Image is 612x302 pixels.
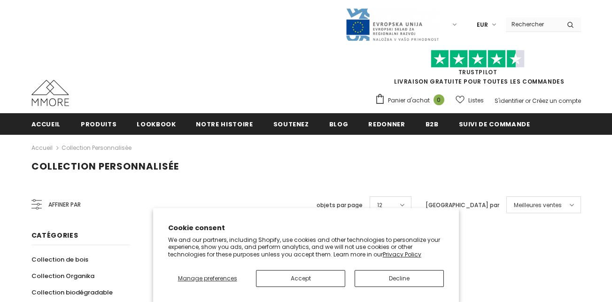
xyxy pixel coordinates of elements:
[468,96,484,105] span: Listes
[31,160,179,173] span: Collection personnalisée
[368,113,405,134] a: Redonner
[388,96,430,105] span: Panier d'achat
[459,113,530,134] a: Suivi de commande
[168,236,444,258] p: We and our partners, including Shopify, use cookies and other technologies to personalize your ex...
[31,288,113,297] span: Collection biodégradable
[31,231,78,240] span: Catégories
[178,274,237,282] span: Manage preferences
[317,201,363,210] label: objets par page
[383,250,421,258] a: Privacy Policy
[345,20,439,28] a: Javni Razpis
[31,268,94,284] a: Collection Organika
[426,120,439,129] span: B2B
[31,113,61,134] a: Accueil
[431,50,525,68] img: Faites confiance aux étoiles pilotes
[31,120,61,129] span: Accueil
[196,120,253,129] span: Notre histoire
[345,8,439,42] img: Javni Razpis
[459,120,530,129] span: Suivi de commande
[196,113,253,134] a: Notre histoire
[456,92,484,108] a: Listes
[273,120,309,129] span: soutenez
[81,113,116,134] a: Produits
[62,144,132,152] a: Collection personnalisée
[477,20,488,30] span: EUR
[525,97,531,105] span: or
[377,201,382,210] span: 12
[48,200,81,210] span: Affiner par
[329,120,349,129] span: Blog
[375,54,581,85] span: LIVRAISON GRATUITE POUR TOUTES LES COMMANDES
[426,113,439,134] a: B2B
[273,113,309,134] a: soutenez
[168,270,247,287] button: Manage preferences
[514,201,562,210] span: Meilleures ventes
[495,97,524,105] a: S'identifier
[137,120,176,129] span: Lookbook
[426,201,499,210] label: [GEOGRAPHIC_DATA] par
[31,284,113,301] a: Collection biodégradable
[137,113,176,134] a: Lookbook
[31,142,53,154] a: Accueil
[31,251,88,268] a: Collection de bois
[458,68,497,76] a: TrustPilot
[375,93,449,108] a: Panier d'achat 0
[329,113,349,134] a: Blog
[31,80,69,106] img: Cas MMORE
[506,17,560,31] input: Search Site
[256,270,345,287] button: Accept
[368,120,405,129] span: Redonner
[31,255,88,264] span: Collection de bois
[81,120,116,129] span: Produits
[31,271,94,280] span: Collection Organika
[434,94,444,105] span: 0
[532,97,581,105] a: Créez un compte
[168,223,444,233] h2: Cookie consent
[355,270,444,287] button: Decline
